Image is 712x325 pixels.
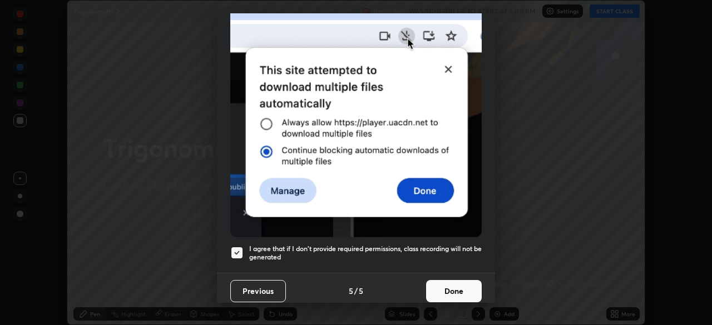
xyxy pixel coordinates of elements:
button: Previous [230,280,286,302]
h4: 5 [349,285,353,297]
h5: I agree that if I don't provide required permissions, class recording will not be generated [249,244,482,262]
h4: / [354,285,358,297]
h4: 5 [359,285,363,297]
button: Done [426,280,482,302]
